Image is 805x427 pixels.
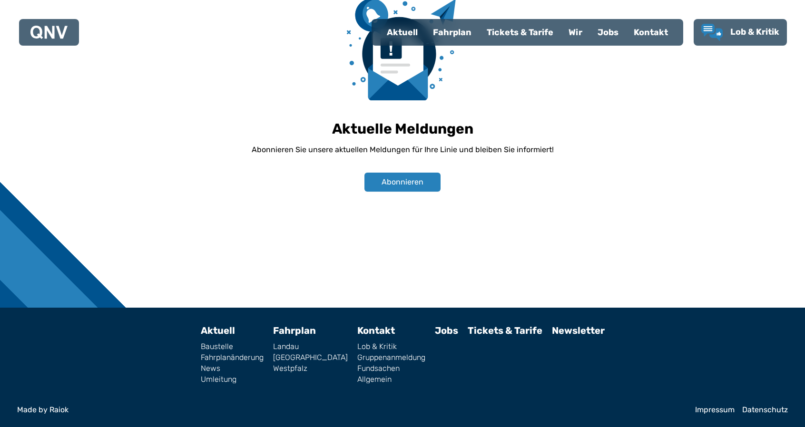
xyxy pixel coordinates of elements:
a: Jobs [435,325,458,336]
a: Umleitung [201,376,264,383]
a: QNV Logo [30,23,68,42]
p: Abonnieren Sie unsere aktuellen Meldungen für Ihre Linie und bleiben Sie informiert! [252,144,554,155]
a: Lob & Kritik [701,24,779,41]
a: Fahrplan [273,325,316,336]
a: Fahrplanänderung [201,354,264,361]
a: Westpfalz [273,365,348,372]
a: Gruppenanmeldung [357,354,425,361]
a: News [201,365,264,372]
span: Abonnieren [382,176,423,188]
a: Datenschutz [742,406,788,414]
a: Fahrplan [425,20,479,45]
a: Allgemein [357,376,425,383]
a: [GEOGRAPHIC_DATA] [273,354,348,361]
a: Made by Raiok [17,406,687,414]
a: Kontakt [357,325,395,336]
a: Baustelle [201,343,264,350]
a: Landau [273,343,348,350]
a: Newsletter [552,325,605,336]
a: Impressum [695,406,735,414]
a: Fundsachen [357,365,425,372]
a: Aktuell [201,325,235,336]
span: Lob & Kritik [730,27,779,37]
a: Wir [561,20,590,45]
a: Tickets & Tarife [468,325,542,336]
button: Abonnieren [364,173,441,192]
a: Kontakt [626,20,676,45]
a: Tickets & Tarife [479,20,561,45]
a: Jobs [590,20,626,45]
img: QNV Logo [30,26,68,39]
a: Lob & Kritik [357,343,425,350]
a: Aktuell [379,20,425,45]
h1: Aktuelle Meldungen [332,120,473,137]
